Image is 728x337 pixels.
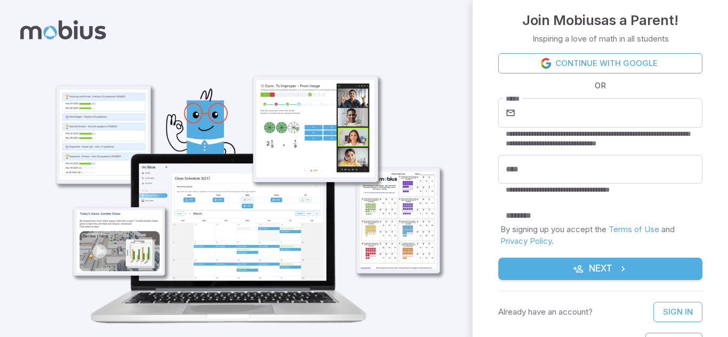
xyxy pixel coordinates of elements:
img: parent_1-illustration [35,30,454,336]
a: Terms of Use [609,224,659,234]
a: Continue with Google [498,53,702,73]
button: Next [498,258,702,280]
span: OR [592,80,609,92]
h4: Join Mobius as a Parent ! [522,10,678,31]
a: Sign In [653,302,702,322]
p: By signing up you accept the and . [500,224,700,247]
p: Inspiring a love of math in all students [532,33,669,45]
a: Privacy Policy [500,236,552,246]
p: Already have an account? [498,306,593,318]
